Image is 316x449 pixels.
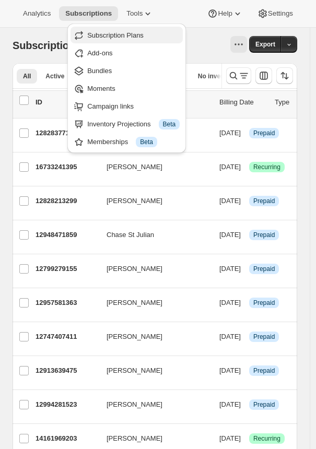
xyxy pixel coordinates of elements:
button: View actions for Subscriptions [230,36,247,53]
span: Help [218,9,232,18]
span: [DATE] [219,163,241,171]
p: 16733241395 [36,162,98,172]
span: Tools [126,9,143,18]
p: 12828377139 [36,128,98,138]
span: [DATE] [219,197,241,205]
span: [PERSON_NAME] [107,196,162,206]
button: Chase St Julian [100,227,205,243]
span: [PERSON_NAME] [107,433,162,444]
button: Subscriptions [59,6,118,21]
span: Settings [268,9,293,18]
button: Moments [71,80,183,97]
button: [PERSON_NAME] [100,362,205,379]
p: 14161969203 [36,433,98,444]
button: [PERSON_NAME] [100,328,205,345]
span: Prepaid [253,299,275,307]
button: [PERSON_NAME] [100,261,205,277]
span: Campaign links [87,102,134,110]
span: Prepaid [253,400,275,409]
button: Help [201,6,249,21]
span: Recurring [253,434,280,443]
p: 12913639475 [36,365,98,376]
span: [PERSON_NAME] [107,162,162,172]
p: 12957581363 [36,298,98,308]
button: Bundles [71,62,183,79]
button: Export [249,36,282,53]
button: Customize table column order and visibility [255,67,272,84]
span: Prepaid [253,197,275,205]
span: Export [255,40,275,49]
p: 12799279155 [36,264,98,274]
button: Tools [120,6,159,21]
button: [PERSON_NAME] [100,193,205,209]
span: All [23,72,31,80]
span: [DATE] [219,231,241,239]
span: Bundles [87,67,112,75]
span: [PERSON_NAME] [107,399,162,410]
button: [PERSON_NAME] [100,294,205,311]
span: [PERSON_NAME] [107,332,162,342]
p: ID [36,97,98,108]
span: Chase St Julian [107,230,154,240]
span: [DATE] [219,265,241,273]
button: Analytics [17,6,57,21]
span: Beta [140,138,153,146]
button: Subscription Plans [71,27,183,43]
span: Prepaid [253,367,275,375]
span: [DATE] [219,299,241,306]
button: Add-ons [71,44,183,61]
button: [PERSON_NAME] [100,159,205,175]
p: 12994281523 [36,399,98,410]
span: Prepaid [253,265,275,273]
button: [PERSON_NAME] [100,430,205,447]
span: No inventory [198,72,236,80]
span: [DATE] [219,400,241,408]
button: Sort the results [276,67,293,84]
button: Inventory Projections [71,115,183,132]
button: [PERSON_NAME] [100,396,205,413]
p: 12828213299 [36,196,98,206]
p: 12747407411 [36,332,98,342]
span: Prepaid [253,333,275,341]
span: Add-ons [87,49,112,57]
span: Prepaid [253,129,275,137]
span: [PERSON_NAME] [107,298,162,308]
button: Search and filter results [226,67,251,84]
span: Subscriptions [65,9,112,18]
p: 12948471859 [36,230,98,240]
div: Inventory Projections [87,119,180,129]
button: Memberships [71,133,183,150]
span: Analytics [23,9,51,18]
span: Moments [87,85,115,92]
span: [DATE] [219,129,241,137]
span: Subscription Plans [87,31,144,39]
div: Memberships [87,137,180,147]
span: [PERSON_NAME] [107,264,162,274]
span: [DATE] [219,434,241,442]
span: Subscriptions [13,40,81,51]
p: Billing Date [219,97,266,108]
span: Beta [163,120,176,128]
span: [PERSON_NAME] [107,365,162,376]
button: Settings [251,6,299,21]
span: Active [45,72,64,80]
button: Campaign links [71,98,183,114]
span: Prepaid [253,231,275,239]
span: [DATE] [219,367,241,374]
span: [DATE] [219,333,241,340]
span: Recurring [253,163,280,171]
